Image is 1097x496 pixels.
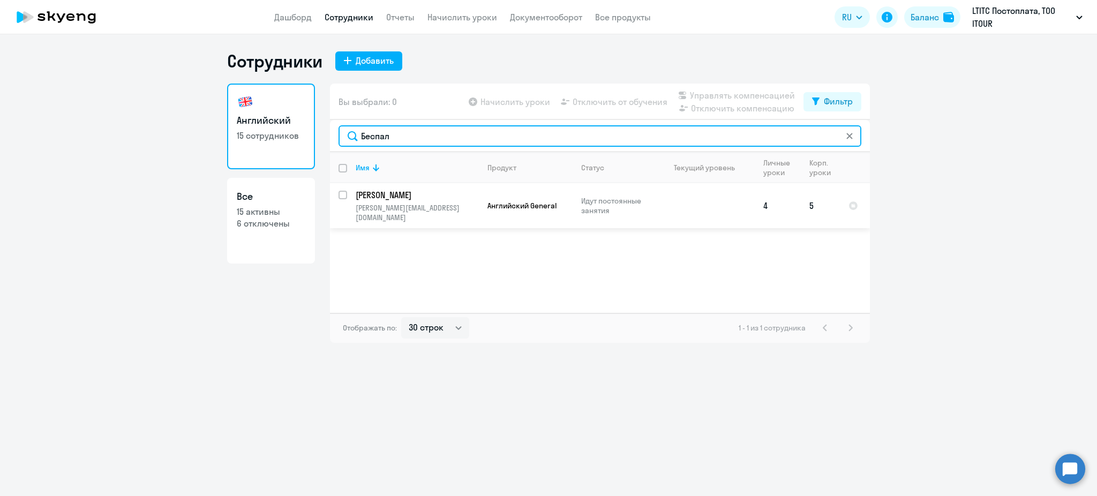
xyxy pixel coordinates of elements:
button: Балансbalance [904,6,960,28]
a: Английский15 сотрудников [227,84,315,169]
button: LTITC Постоплата, ТОО ITOUR [967,4,1088,30]
p: [PERSON_NAME] [356,189,477,201]
a: Дашборд [274,12,312,22]
img: balance [943,12,954,22]
p: 15 активны [237,206,305,217]
div: Продукт [487,163,516,172]
button: Фильтр [803,92,861,111]
a: [PERSON_NAME] [356,189,478,201]
div: Текущий уровень [664,163,754,172]
input: Поиск по имени, email, продукту или статусу [339,125,861,147]
button: Добавить [335,51,402,71]
div: Имя [356,163,478,172]
span: Отображать по: [343,323,397,333]
a: Отчеты [386,12,415,22]
a: Документооборот [510,12,582,22]
div: Личные уроки [763,158,793,177]
p: 15 сотрудников [237,130,305,141]
p: [PERSON_NAME][EMAIL_ADDRESS][DOMAIN_NAME] [356,203,478,222]
div: Текущий уровень [674,163,735,172]
a: Все15 активны6 отключены [227,178,315,264]
h1: Сотрудники [227,50,322,72]
div: Фильтр [824,95,853,108]
p: LTITC Постоплата, ТОО ITOUR [972,4,1072,30]
img: english [237,93,254,110]
div: Статус [581,163,604,172]
div: Корп. уроки [809,158,839,177]
div: Статус [581,163,655,172]
td: 5 [801,183,840,228]
div: Добавить [356,54,394,67]
div: Баланс [911,11,939,24]
div: Личные уроки [763,158,800,177]
span: 1 - 1 из 1 сотрудника [739,323,806,333]
h3: Все [237,190,305,204]
span: Английский General [487,201,557,211]
a: Начислить уроки [427,12,497,22]
a: Все продукты [595,12,651,22]
span: RU [842,11,852,24]
p: 6 отключены [237,217,305,229]
button: RU [835,6,870,28]
h3: Английский [237,114,305,127]
span: Вы выбрали: 0 [339,95,397,108]
div: Имя [356,163,370,172]
a: Сотрудники [325,12,373,22]
td: 4 [755,183,801,228]
p: Идут постоянные занятия [581,196,655,215]
div: Корп. уроки [809,158,832,177]
div: Продукт [487,163,572,172]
